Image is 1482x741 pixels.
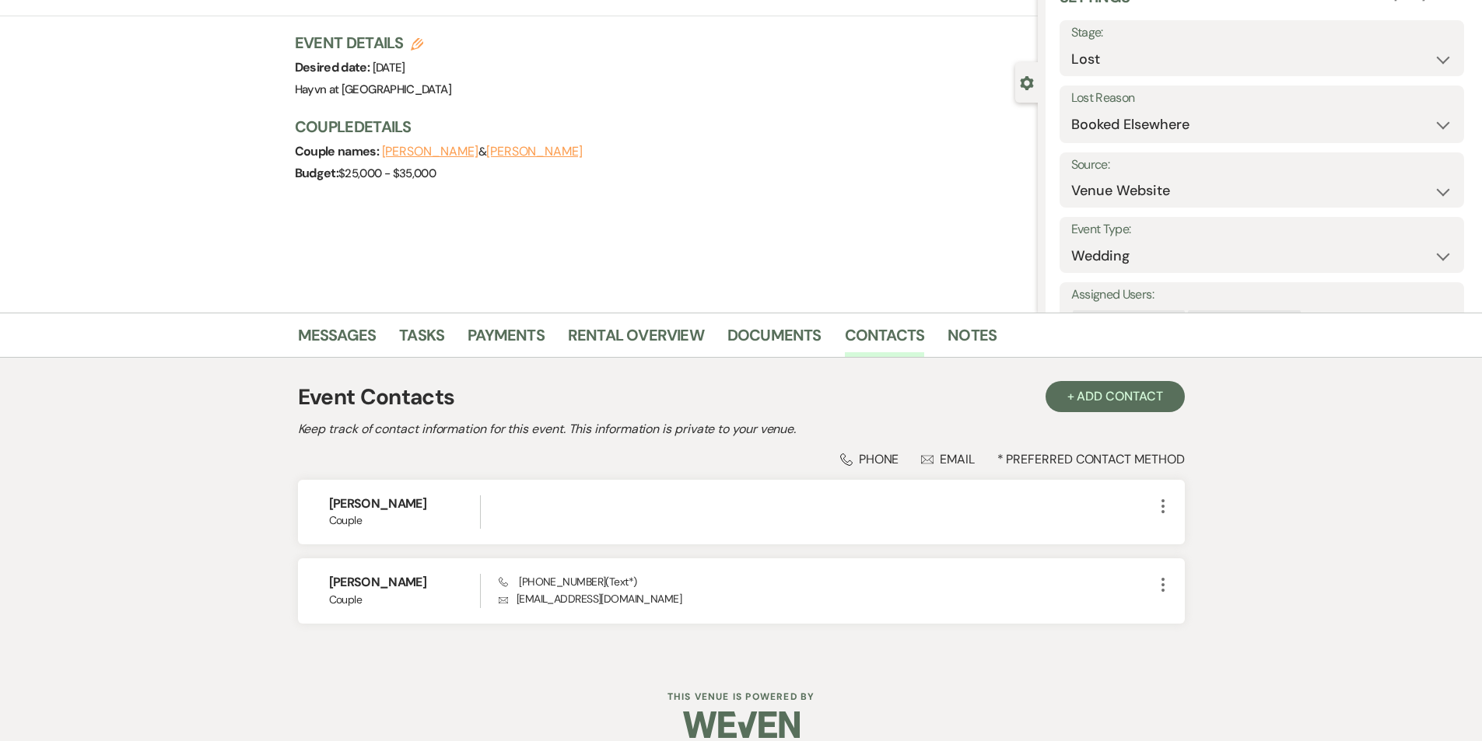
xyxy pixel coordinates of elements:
[298,381,455,414] h1: Event Contacts
[921,451,975,467] div: Email
[1073,310,1168,333] div: [PERSON_NAME]
[486,145,583,158] button: [PERSON_NAME]
[295,82,451,97] span: Hayvn at [GEOGRAPHIC_DATA]
[329,592,481,608] span: Couple
[499,575,636,589] span: [PHONE_NUMBER] (Text*)
[295,59,373,75] span: Desired date:
[298,323,377,357] a: Messages
[840,451,899,467] div: Phone
[295,143,382,159] span: Couple names:
[295,116,1022,138] h3: Couple Details
[329,574,481,591] h6: [PERSON_NAME]
[399,323,444,357] a: Tasks
[948,323,997,357] a: Notes
[1071,22,1452,44] label: Stage:
[382,144,583,159] span: &
[329,512,481,529] span: Couple
[1071,87,1452,110] label: Lost Reason
[295,32,451,54] h3: Event Details
[1188,310,1284,333] div: [PERSON_NAME]
[468,323,545,357] a: Payments
[568,323,704,357] a: Rental Overview
[382,145,478,158] button: [PERSON_NAME]
[329,495,481,512] h6: [PERSON_NAME]
[1020,75,1034,89] button: Close lead details
[499,590,1153,607] p: [EMAIL_ADDRESS][DOMAIN_NAME]
[373,60,405,75] span: [DATE]
[1071,284,1452,306] label: Assigned Users:
[727,323,822,357] a: Documents
[1071,154,1452,177] label: Source:
[845,323,925,357] a: Contacts
[1046,381,1185,412] button: + Add Contact
[338,166,436,181] span: $25,000 - $35,000
[298,451,1185,467] div: * Preferred Contact Method
[295,165,339,181] span: Budget:
[298,420,1185,439] h2: Keep track of contact information for this event. This information is private to your venue.
[1071,218,1452,241] label: Event Type:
